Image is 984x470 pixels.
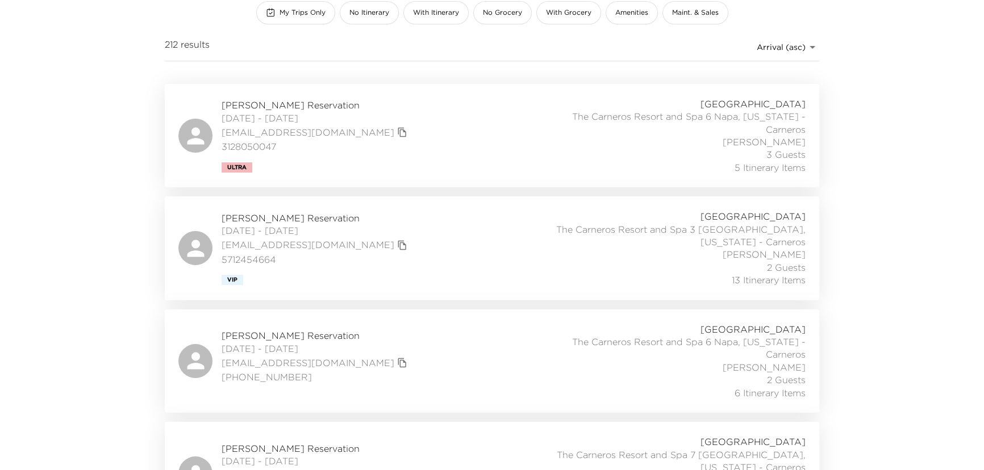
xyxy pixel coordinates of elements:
span: 3 Guests [766,148,806,161]
span: With Grocery [546,8,591,18]
span: 5712454664 [222,253,410,266]
span: [GEOGRAPHIC_DATA] [701,323,806,335]
a: [PERSON_NAME] Reservation[DATE] - [DATE][EMAIL_ADDRESS][DOMAIN_NAME]copy primary member email3128... [165,84,819,187]
button: No Itinerary [340,1,399,24]
span: [DATE] - [DATE] [222,112,410,124]
span: The Carneros Resort and Spa 6 Napa, [US_STATE] - Carneros [554,335,806,361]
a: [EMAIL_ADDRESS][DOMAIN_NAME] [222,126,394,139]
span: 3128050047 [222,140,410,153]
span: 5 Itinerary Items [735,161,806,174]
button: copy primary member email [394,355,410,371]
span: No Itinerary [349,8,389,18]
button: With Itinerary [403,1,469,24]
span: Ultra [227,164,247,171]
button: copy primary member email [394,237,410,253]
a: [EMAIL_ADDRESS][DOMAIN_NAME] [222,238,394,251]
span: With Itinerary [413,8,459,18]
span: [DATE] - [DATE] [222,455,410,467]
span: [PERSON_NAME] Reservation [222,212,410,224]
a: [PERSON_NAME] Reservation[DATE] - [DATE][EMAIL_ADDRESS][DOMAIN_NAME]copy primary member email[PHO... [165,309,819,413]
span: [PERSON_NAME] Reservation [222,99,410,111]
span: 2 Guests [767,374,806,386]
button: With Grocery [536,1,601,24]
button: copy primary member email [394,124,410,140]
span: [PERSON_NAME] Reservation [222,442,410,455]
span: Arrival (asc) [757,42,806,52]
button: No Grocery [473,1,532,24]
span: My Trips Only [280,8,326,18]
span: [PHONE_NUMBER] [222,371,410,383]
span: The Carneros Resort and Spa 6 Napa, [US_STATE] - Carneros [554,110,806,136]
span: [PERSON_NAME] [723,361,806,374]
button: Maint. & Sales [662,1,728,24]
span: Vip [227,276,237,283]
span: [PERSON_NAME] [723,136,806,148]
span: [GEOGRAPHIC_DATA] [701,98,806,110]
span: No Grocery [483,8,522,18]
span: [PERSON_NAME] [723,248,806,261]
a: [PERSON_NAME] Reservation[DATE] - [DATE][EMAIL_ADDRESS][DOMAIN_NAME]copy primary member email5712... [165,196,819,300]
span: 6 Itinerary Items [735,387,806,399]
span: [GEOGRAPHIC_DATA] [701,210,806,223]
button: My Trips Only [256,1,335,24]
span: Maint. & Sales [672,8,719,18]
span: [GEOGRAPHIC_DATA] [701,435,806,448]
span: 2 Guests [767,261,806,274]
span: The Carneros Resort and Spa 3 [GEOGRAPHIC_DATA], [US_STATE] - Carneros [554,223,806,249]
span: [DATE] - [DATE] [222,224,410,237]
span: [DATE] - [DATE] [222,342,410,355]
span: 212 results [165,38,210,56]
span: 13 Itinerary Items [732,274,806,286]
button: Amenities [606,1,658,24]
a: [EMAIL_ADDRESS][DOMAIN_NAME] [222,356,394,369]
span: Amenities [615,8,648,18]
span: [PERSON_NAME] Reservation [222,329,410,342]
